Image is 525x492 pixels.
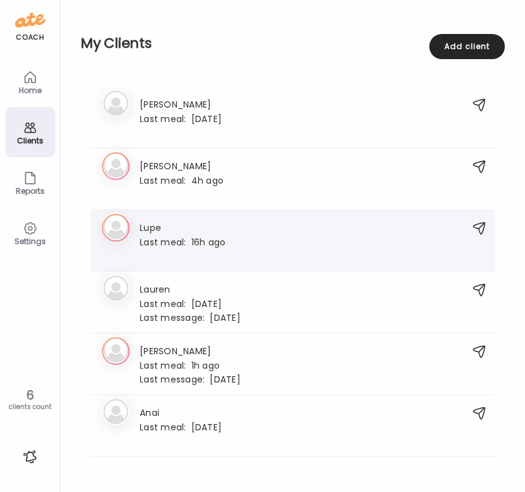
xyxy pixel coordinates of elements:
[140,159,223,172] h3: [PERSON_NAME]
[8,86,53,94] div: Home
[4,403,55,411] div: clients count
[140,405,222,418] h3: Anai
[140,220,225,233] h3: Lupe
[140,311,240,323] div: [DATE]
[140,373,210,386] span: Last message:
[140,97,222,110] h3: [PERSON_NAME]
[140,421,191,434] span: Last meal:
[140,113,191,126] span: Last meal:
[15,10,45,30] img: ate
[140,174,223,186] div: 4h ago
[140,113,222,124] div: [DATE]
[140,421,222,432] div: [DATE]
[140,174,191,187] span: Last meal:
[16,32,44,43] div: coach
[8,237,53,245] div: Settings
[140,344,240,357] h3: [PERSON_NAME]
[81,34,505,53] h2: My Clients
[140,359,191,372] span: Last meal:
[140,298,240,309] div: [DATE]
[140,236,191,249] span: Last meal:
[4,388,55,403] div: 6
[8,137,53,145] div: Clients
[140,311,210,325] span: Last message:
[140,359,240,371] div: 1h ago
[140,282,240,295] h3: Lauren
[429,34,505,59] div: Add client
[140,298,191,311] span: Last meal:
[8,187,53,195] div: Reports
[140,373,240,384] div: [DATE]
[140,236,225,247] div: 16h ago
